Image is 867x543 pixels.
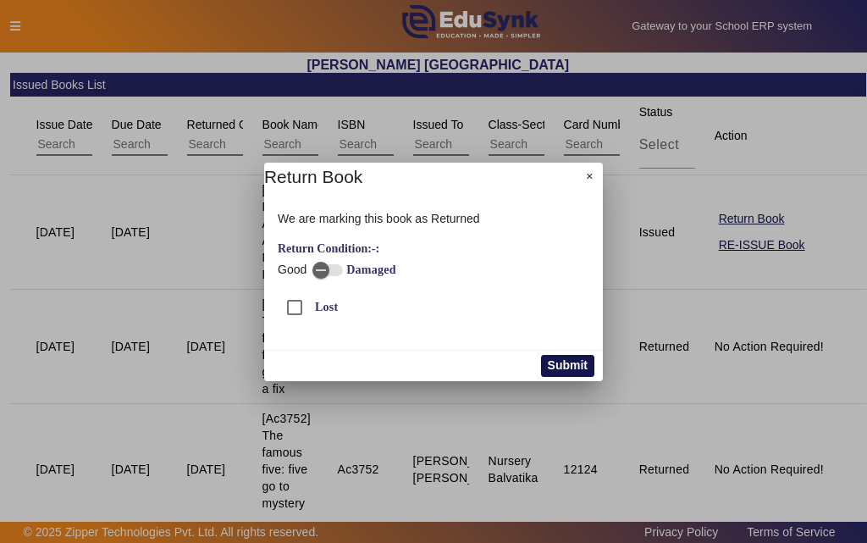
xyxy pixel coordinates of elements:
[278,261,306,279] span: Good
[264,163,362,190] h4: Return Book
[577,163,603,191] button: Close
[541,355,594,377] button: Submit
[278,241,379,256] label: Return Condition:-:
[586,169,593,183] span: ×
[343,263,396,277] label: Damaged
[312,300,338,314] label: Lost
[278,210,589,228] p: We are marking this book as Returned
